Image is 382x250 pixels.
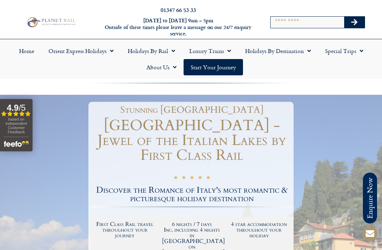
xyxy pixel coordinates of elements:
a: 01347 66 53 33 [161,6,196,14]
button: Search [344,17,365,28]
i: ★ [198,175,202,182]
a: Holidays by Destination [238,43,318,59]
h2: Discover the Romance of Italy's most romantic & picturesque holiday destination [90,186,294,203]
a: Home [12,43,41,59]
a: Orient Express Holidays [41,43,121,59]
a: About Us [139,59,184,75]
div: 5/5 [173,174,210,182]
h2: 4 star accommodation throughout your holiday [229,221,289,238]
a: Holidays by Rail [121,43,182,59]
h6: [DATE] to [DATE] 9am – 5pm Outside of these times please leave a message on our 24/7 enquiry serv... [104,17,253,37]
h2: First Class Rail travel throughout your journey [95,221,155,238]
i: ★ [206,175,210,182]
a: Start your Journey [184,59,243,75]
nav: Menu [4,43,378,75]
a: Luxury Trains [182,43,238,59]
i: ★ [173,175,178,182]
h1: Stunning [GEOGRAPHIC_DATA] [94,105,290,115]
h1: [GEOGRAPHIC_DATA] - Jewel of the Italian Lakes by First Class Rail [90,118,294,163]
a: Special Trips [318,43,370,59]
img: Planet Rail Train Holidays Logo [25,16,77,29]
i: ★ [181,175,186,182]
i: ★ [190,175,194,182]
